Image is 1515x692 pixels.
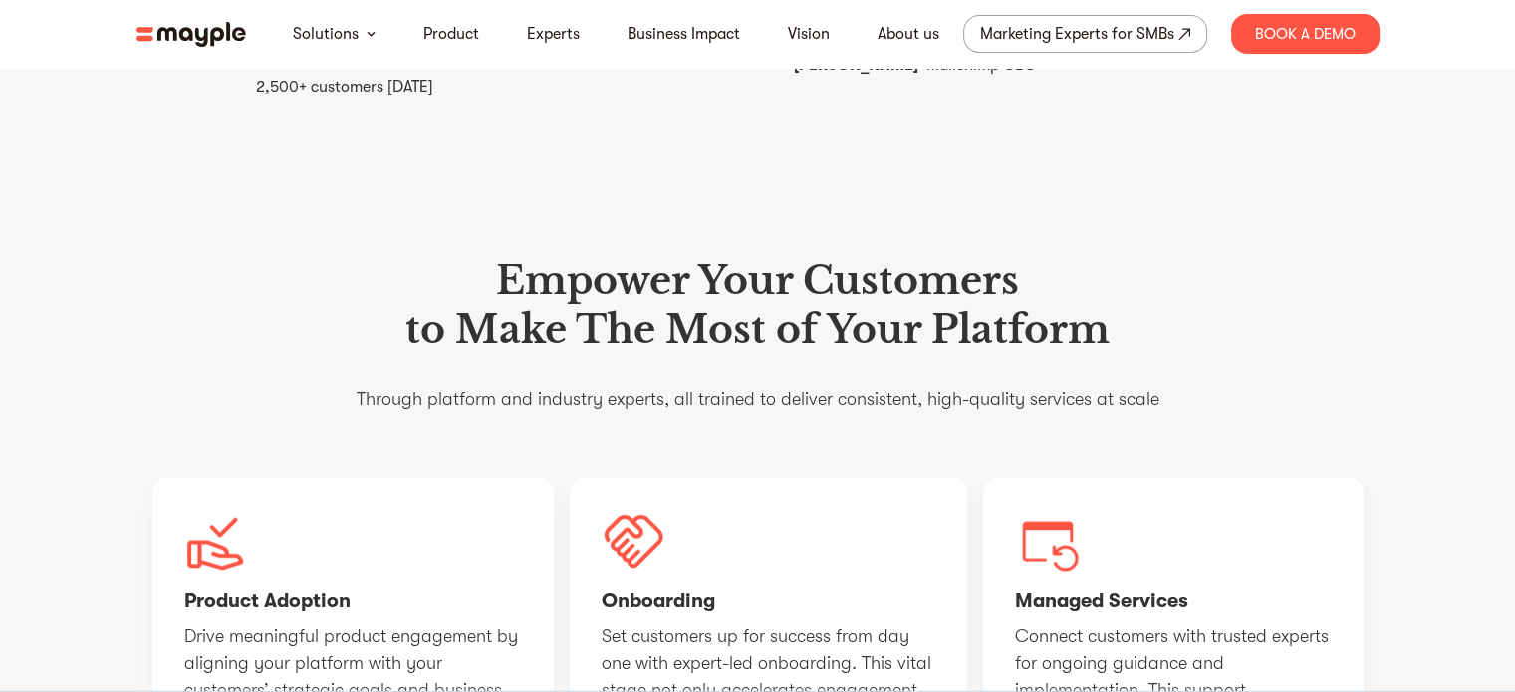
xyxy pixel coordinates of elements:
h1: Empower Your Customers to Make The Most of Your Platform [357,256,1159,354]
a: Business Impact [628,22,740,46]
div: Book A Demo [1231,14,1380,54]
a: Product [423,22,479,46]
a: Vision [788,22,830,46]
p: Through platform and industry experts, all trained to deliver consistent, high-quality services a... [357,386,1159,413]
a: Solutions [293,22,359,46]
a: Experts [527,22,580,46]
img: arrow-down [367,31,376,37]
h4: Product Adoption [184,589,522,614]
h4: Onboarding [602,589,935,614]
div: 2,500+ customers [DATE] [256,77,710,97]
img: mayple-logo [136,22,246,47]
iframe: Chat Widget [1415,596,1515,692]
div: וידג'ט של צ'אט [1415,596,1515,692]
h4: Managed Services [1015,589,1332,614]
div: Marketing Experts for SMBs [980,20,1174,48]
a: About us [878,22,939,46]
a: Marketing Experts for SMBs [963,15,1207,53]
